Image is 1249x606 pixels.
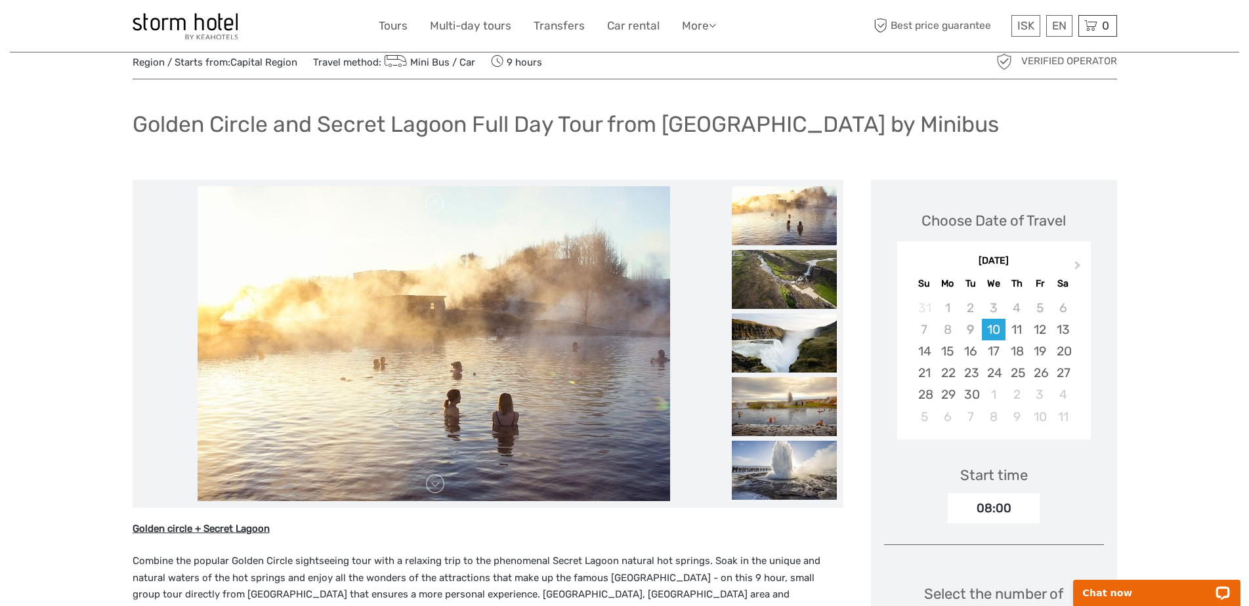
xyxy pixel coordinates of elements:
div: Choose Friday, September 12th, 2025 [1028,319,1051,340]
div: Not available Sunday, August 31st, 2025 [913,297,936,319]
div: Choose Friday, October 3rd, 2025 [1028,384,1051,405]
div: Choose Thursday, October 2nd, 2025 [1006,384,1028,405]
div: Choose Saturday, October 11th, 2025 [1051,406,1074,428]
div: Th [1006,275,1028,293]
a: Transfers [534,16,585,35]
div: Choose Tuesday, September 30th, 2025 [959,384,982,405]
div: Choose Saturday, September 20th, 2025 [1051,340,1074,362]
a: More [682,16,716,35]
div: Tu [959,275,982,293]
div: Choose Thursday, September 18th, 2025 [1006,340,1028,362]
div: Choose Friday, September 19th, 2025 [1028,340,1051,362]
div: Choose Saturday, September 13th, 2025 [1051,319,1074,340]
div: Choose Thursday, September 25th, 2025 [1006,362,1028,384]
a: Mini Bus / Car [381,56,476,68]
div: Choose Monday, September 29th, 2025 [936,384,959,405]
div: Choose Thursday, September 11th, 2025 [1006,319,1028,340]
span: Verified Operator [1021,54,1117,68]
span: Travel method: [313,52,476,71]
h1: Golden Circle and Secret Lagoon Full Day Tour from [GEOGRAPHIC_DATA] by Minibus [133,111,999,138]
div: Choose Sunday, October 5th, 2025 [913,406,936,428]
div: Fr [1028,275,1051,293]
span: ISK [1017,19,1034,32]
button: Next Month [1069,258,1090,279]
a: Tours [379,16,408,35]
img: f7fd1028a9844069830c2c0ad78c88d4_slider_thumbnail.jpg [732,377,837,436]
div: Not available Saturday, September 6th, 2025 [1051,297,1074,319]
div: Choose Wednesday, October 8th, 2025 [982,406,1005,428]
div: Choose Tuesday, October 7th, 2025 [959,406,982,428]
div: Start time [960,465,1028,485]
div: Choose Sunday, September 21st, 2025 [913,362,936,384]
div: Choose Wednesday, September 17th, 2025 [982,340,1005,362]
a: Multi-day tours [430,16,511,35]
div: Not available Tuesday, September 2nd, 2025 [959,297,982,319]
img: d77dc96f92af4b03967aa3e2020005d6_slider_thumbnail.jpg [732,186,837,245]
div: Mo [936,275,959,293]
u: Golden circle + Secret Lagoon [133,523,270,535]
div: Choose Wednesday, September 10th, 2025 [982,319,1005,340]
div: Not available Friday, September 5th, 2025 [1028,297,1051,319]
div: We [982,275,1005,293]
img: verified_operator_grey_128.png [994,51,1015,72]
div: Choose Monday, October 6th, 2025 [936,406,959,428]
iframe: LiveChat chat widget [1065,565,1249,606]
div: Not available Tuesday, September 9th, 2025 [959,319,982,340]
div: Not available Wednesday, September 3rd, 2025 [982,297,1005,319]
img: 5dc4772e371d4ea780aac9365f4ab4b2_slider_thumbnail.jpeg [732,313,837,373]
div: Choose Thursday, October 9th, 2025 [1006,406,1028,428]
div: Choose Monday, September 15th, 2025 [936,340,959,362]
div: Choose Wednesday, September 24th, 2025 [982,362,1005,384]
div: [DATE] [897,254,1091,268]
img: 100-ccb843ef-9ccf-4a27-8048-e049ba035d15_logo_small.jpg [133,13,238,39]
div: Choose Friday, October 10th, 2025 [1028,406,1051,428]
div: month 2025-09 [901,297,1086,428]
a: Car rental [607,16,660,35]
div: Choose Sunday, September 14th, 2025 [913,340,936,362]
div: Choose Monday, September 22nd, 2025 [936,362,959,384]
div: 08:00 [948,493,1040,523]
span: Region / Starts from: [133,56,297,70]
img: d77dc96f92af4b03967aa3e2020005d6_main_slider.jpg [198,186,670,501]
span: Best price guarantee [871,15,1008,37]
div: Choose Tuesday, September 23rd, 2025 [959,362,982,384]
div: Su [913,275,936,293]
div: EN [1046,15,1072,37]
div: Choose Tuesday, September 16th, 2025 [959,340,982,362]
div: Choose Saturday, September 27th, 2025 [1051,362,1074,384]
div: Choose Date of Travel [921,211,1066,231]
span: 0 [1100,19,1111,32]
div: Not available Thursday, September 4th, 2025 [1006,297,1028,319]
img: 478ad0130d514babba3162426da48b1f_slider_thumbnail.jpg [732,441,837,500]
img: f4660a8b9b0246ffb1e48524973dcd78_slider_thumbnail.jpeg [732,250,837,309]
div: Not available Sunday, September 7th, 2025 [913,319,936,340]
div: Choose Sunday, September 28th, 2025 [913,384,936,405]
div: Choose Friday, September 26th, 2025 [1028,362,1051,384]
div: Choose Saturday, October 4th, 2025 [1051,384,1074,405]
div: Not available Monday, September 8th, 2025 [936,319,959,340]
div: Sa [1051,275,1074,293]
span: 9 hours [491,52,542,71]
div: Choose Wednesday, October 1st, 2025 [982,384,1005,405]
a: Capital Region [230,56,297,68]
div: Not available Monday, September 1st, 2025 [936,297,959,319]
